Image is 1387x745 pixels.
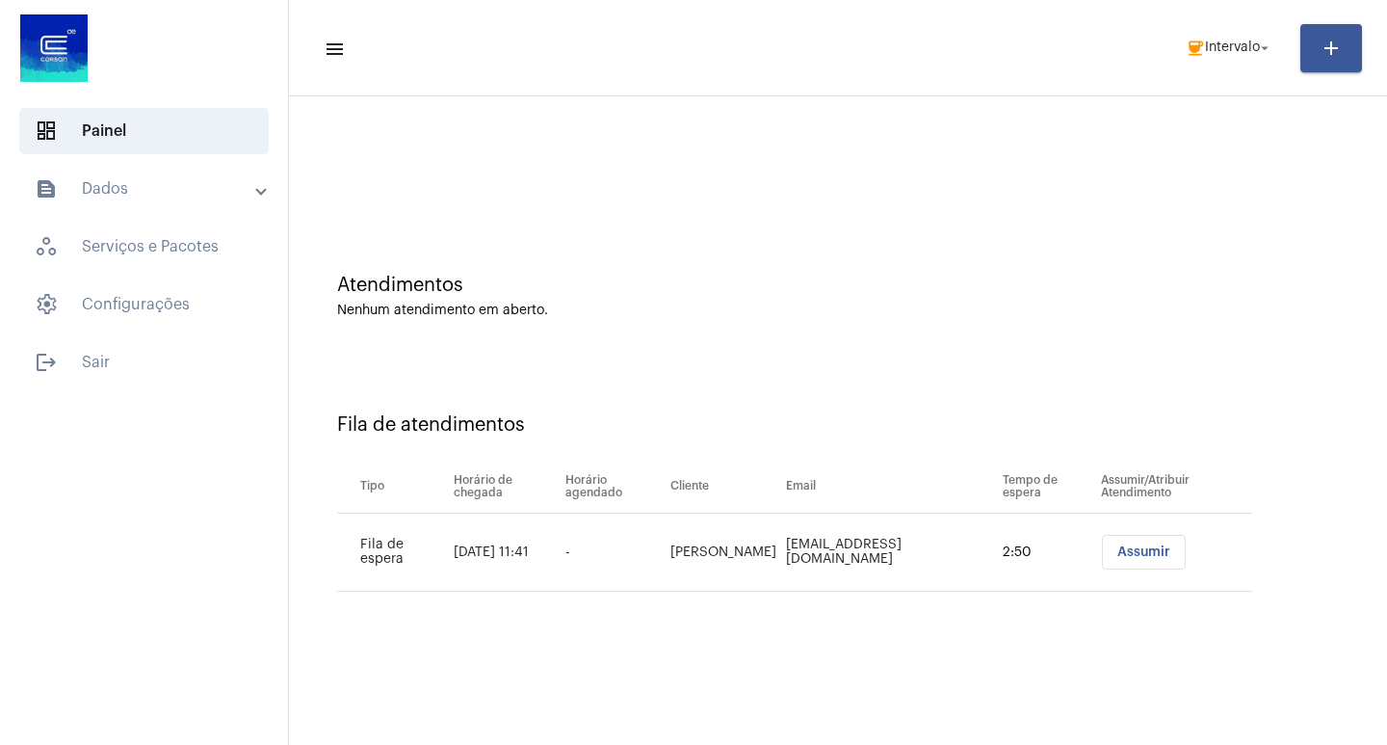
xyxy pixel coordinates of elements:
td: [PERSON_NAME] [666,514,781,592]
th: Horário de chegada [449,460,561,514]
mat-icon: coffee [1186,39,1205,58]
td: - [561,514,666,592]
td: Fila de espera [337,514,449,592]
th: Email [781,460,998,514]
mat-icon: sidenav icon [35,177,58,200]
div: Atendimentos [337,275,1339,296]
span: Serviços e Pacotes [19,224,269,270]
button: Assumir [1102,535,1186,570]
span: sidenav icon [35,120,58,143]
span: Assumir [1117,545,1170,559]
div: Fila de atendimentos [337,414,1339,436]
span: Intervalo [1205,41,1260,55]
mat-icon: arrow_drop_down [1256,40,1273,57]
span: sidenav icon [35,293,58,316]
mat-icon: sidenav icon [35,351,58,374]
button: Intervalo [1174,29,1285,67]
th: Horário agendado [561,460,666,514]
th: Tipo [337,460,449,514]
th: Assumir/Atribuir Atendimento [1096,460,1252,514]
td: [EMAIL_ADDRESS][DOMAIN_NAME] [781,514,998,592]
mat-expansion-panel-header: sidenav iconDados [12,166,288,212]
div: Nenhum atendimento em aberto. [337,304,1339,318]
img: d4669ae0-8c07-2337-4f67-34b0df7f5ae4.jpeg [15,10,92,87]
th: Cliente [666,460,781,514]
td: [DATE] 11:41 [449,514,561,592]
span: sidenav icon [35,235,58,258]
td: 2:50 [998,514,1096,592]
mat-chip-list: selection [1101,535,1252,570]
th: Tempo de espera [998,460,1096,514]
mat-panel-title: Dados [35,177,257,200]
span: Sair [19,339,269,386]
mat-icon: sidenav icon [324,38,343,61]
span: Painel [19,108,269,154]
span: Configurações [19,281,269,328]
mat-icon: add [1320,37,1343,60]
